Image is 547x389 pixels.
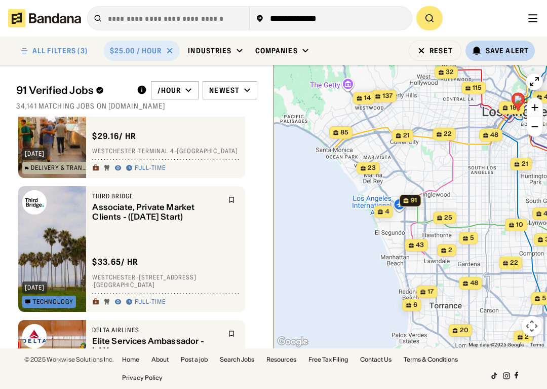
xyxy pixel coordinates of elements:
[158,86,181,95] div: /hour
[276,335,309,348] a: Open this area in Google Maps (opens a new window)
[33,299,73,305] div: Technology
[209,86,240,95] div: Newest
[266,357,296,363] a: Resources
[522,316,542,336] button: Map camera controls
[444,214,452,222] span: 25
[490,131,498,139] span: 48
[135,298,166,306] div: Full-time
[382,92,393,100] span: 137
[92,148,239,156] div: Westchester · Terminal 4 · [GEOGRAPHIC_DATA]
[181,357,208,363] a: Post a job
[122,357,139,363] a: Home
[413,301,417,309] span: 6
[525,333,529,341] span: 2
[368,164,376,172] span: 23
[151,357,169,363] a: About
[276,335,309,348] img: Google
[411,196,417,205] span: 91
[404,357,458,363] a: Terms & Conditions
[530,342,544,347] a: Terms (opens in new tab)
[16,117,257,348] div: grid
[22,324,47,348] img: Delta Airlines logo
[473,84,482,92] span: 115
[510,103,521,112] span: 182
[92,273,239,289] div: Westchester · [STREET_ADDRESS] · [GEOGRAPHIC_DATA]
[385,207,389,216] span: 4
[92,336,222,356] div: Elite Services Ambassador - LAX
[516,221,523,229] span: 10
[92,131,136,142] div: $ 29.16 / hr
[25,285,45,291] div: [DATE]
[135,164,166,172] div: Full-time
[470,279,478,288] span: 48
[460,326,468,335] span: 20
[110,46,162,55] div: $25.00 / hour
[364,94,371,102] span: 14
[31,165,88,171] div: Delivery & Transportation
[427,288,434,296] span: 17
[446,68,454,77] span: 32
[22,190,47,215] img: Third Bridge logo
[542,294,546,303] span: 5
[188,46,231,55] div: Industries
[16,84,129,96] div: 91 Verified Jobs
[92,326,222,334] div: Delta Airlines
[122,375,163,381] a: Privacy Policy
[92,257,138,267] div: $ 33.65 / hr
[32,47,88,54] div: ALL FILTERS (3)
[429,47,453,54] div: Reset
[360,357,392,363] a: Contact Us
[8,9,81,27] img: Bandana logotype
[448,246,452,255] span: 2
[92,192,222,200] div: Third Bridge
[92,202,222,222] div: Associate, Private Market Clients - ([DATE] Start)
[340,128,348,137] span: 85
[522,160,528,168] span: 21
[16,101,257,111] div: 34,141 matching jobs on [DOMAIN_NAME]
[308,357,348,363] a: Free Tax Filing
[25,151,45,157] div: [DATE]
[416,241,424,250] span: 43
[510,259,518,267] span: 22
[255,46,298,55] div: Companies
[403,131,410,140] span: 21
[220,357,254,363] a: Search Jobs
[468,342,524,347] span: Map data ©2025 Google
[486,46,529,55] div: Save Alert
[24,357,114,363] div: © 2025 Workwise Solutions Inc.
[444,130,452,138] span: 22
[470,234,474,242] span: 5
